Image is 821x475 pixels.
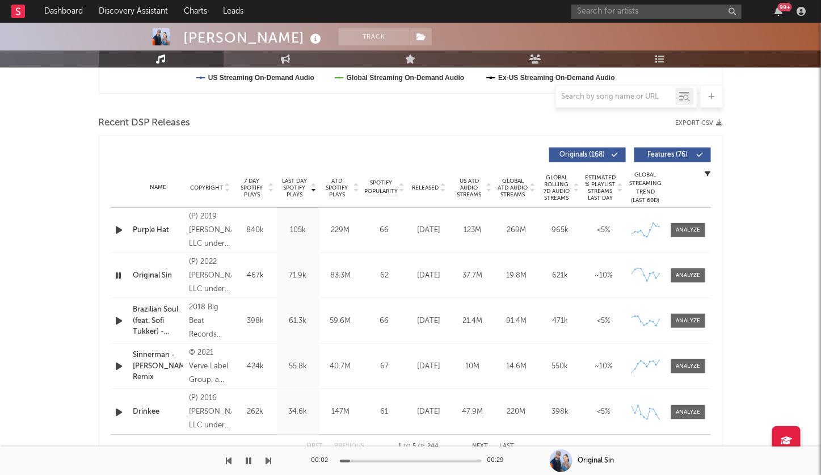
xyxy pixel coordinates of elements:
[557,152,609,158] span: Originals ( 168 )
[585,361,623,372] div: ~ 10 %
[280,406,317,418] div: 34.6k
[99,116,191,130] span: Recent DSP Releases
[634,148,711,162] button: Features(76)
[412,184,439,191] span: Released
[133,350,184,383] a: Sinnerman - [PERSON_NAME] Remix
[454,178,485,198] span: US ATD Audio Streams
[280,225,317,236] div: 105k
[208,74,314,82] text: US Streaming On-Demand Audio
[642,152,694,158] span: Features ( 76 )
[410,270,448,281] div: [DATE]
[365,316,405,327] div: 66
[585,406,623,418] div: <5%
[454,270,492,281] div: 37.7M
[322,178,352,198] span: ATD Spotify Plays
[365,225,405,236] div: 66
[473,443,489,449] button: Next
[133,183,184,192] div: Name
[133,270,184,281] a: Original Sin
[365,361,405,372] div: 67
[774,7,782,16] button: 99+
[189,392,231,432] div: (P) 2016 [PERSON_NAME], LLC under exclusive license to Ultra Records, LLC
[498,74,615,82] text: Ex-US Streaming On-Demand Audio
[388,440,450,453] div: 1 5 244
[280,316,317,327] div: 61.3k
[541,316,579,327] div: 471k
[237,406,274,418] div: 262k
[237,178,267,198] span: 7 Day Spotify Plays
[454,316,492,327] div: 21.4M
[184,28,325,47] div: [PERSON_NAME]
[454,406,492,418] div: 47.9M
[541,406,579,418] div: 398k
[237,225,274,236] div: 840k
[307,443,323,449] button: First
[549,148,626,162] button: Originals(168)
[311,454,334,468] div: 00:02
[410,225,448,236] div: [DATE]
[578,456,614,466] div: Original Sin
[237,270,274,281] div: 467k
[585,270,623,281] div: ~ 10 %
[403,444,410,449] span: to
[556,93,676,102] input: Search by song name or URL
[133,406,184,418] a: Drinkee
[541,225,579,236] div: 965k
[346,74,464,82] text: Global Streaming On-Demand Audio
[190,184,223,191] span: Copyright
[280,361,317,372] div: 55.8k
[498,178,529,198] span: Global ATD Audio Streams
[454,361,492,372] div: 10M
[237,361,274,372] div: 424k
[364,179,398,196] span: Spotify Popularity
[500,443,515,449] button: Last
[322,270,359,281] div: 83.3M
[571,5,742,19] input: Search for artists
[541,361,579,372] div: 550k
[133,225,184,236] a: Purple Hat
[778,3,792,11] div: 99 +
[498,225,536,236] div: 269M
[322,406,359,418] div: 147M
[676,120,723,127] button: Export CSV
[365,270,405,281] div: 62
[322,361,359,372] div: 40.7M
[189,210,231,251] div: (P) 2019 [PERSON_NAME], LLC under exclusive license to Ultra Records, LLC
[339,28,410,45] button: Track
[498,316,536,327] div: 91.4M
[541,270,579,281] div: 621k
[454,225,492,236] div: 123M
[365,406,405,418] div: 61
[410,361,448,372] div: [DATE]
[133,304,184,338] a: Brazilian Soul (feat. Sofi Tukker) - Acoustic Bossa Version
[410,316,448,327] div: [DATE]
[280,270,317,281] div: 71.9k
[335,443,365,449] button: Previous
[189,255,231,296] div: (P) 2022 [PERSON_NAME], LLC under exclusive license to Ultra Records, LLC
[418,444,425,449] span: of
[585,174,616,201] span: Estimated % Playlist Streams Last Day
[498,361,536,372] div: 14.6M
[189,301,231,342] div: 2018 Big Beat Records Inc. for the [GEOGRAPHIC_DATA] and WEA International Inc. for the world out...
[498,270,536,281] div: 19.8M
[585,316,623,327] div: <5%
[322,225,359,236] div: 229M
[189,346,231,387] div: © 2021 Verve Label Group, a Division of UMG Recordings, Inc.
[541,174,572,201] span: Global Rolling 7D Audio Streams
[498,406,536,418] div: 220M
[322,316,359,327] div: 59.6M
[585,225,623,236] div: <5%
[237,316,274,327] div: 398k
[629,171,663,205] div: Global Streaming Trend (Last 60D)
[410,406,448,418] div: [DATE]
[280,178,310,198] span: Last Day Spotify Plays
[487,454,510,468] div: 00:29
